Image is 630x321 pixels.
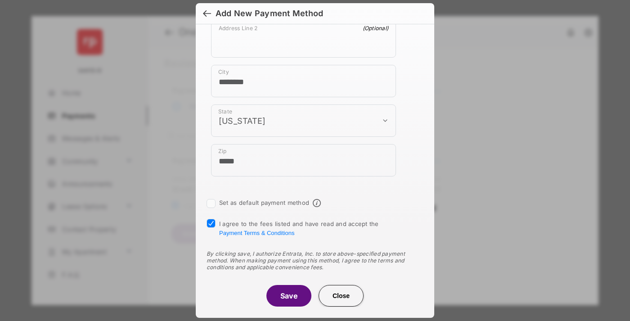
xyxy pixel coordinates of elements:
div: Add New Payment Method [216,9,323,18]
div: payment_method_screening[postal_addresses][addressLine2] [211,21,396,58]
div: payment_method_screening[postal_addresses][locality] [211,65,396,97]
div: By clicking save, I authorize Entrata, Inc. to store above-specified payment method. When making ... [207,250,423,271]
span: I agree to the fees listed and have read and accept the [219,220,379,236]
button: Close [319,285,364,307]
label: Set as default payment method [219,199,309,206]
span: Default payment method info [313,199,321,207]
div: payment_method_screening[postal_addresses][administrativeArea] [211,104,396,137]
button: I agree to the fees listed and have read and accept the [219,230,294,236]
div: payment_method_screening[postal_addresses][postalCode] [211,144,396,176]
button: Save [266,285,311,307]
